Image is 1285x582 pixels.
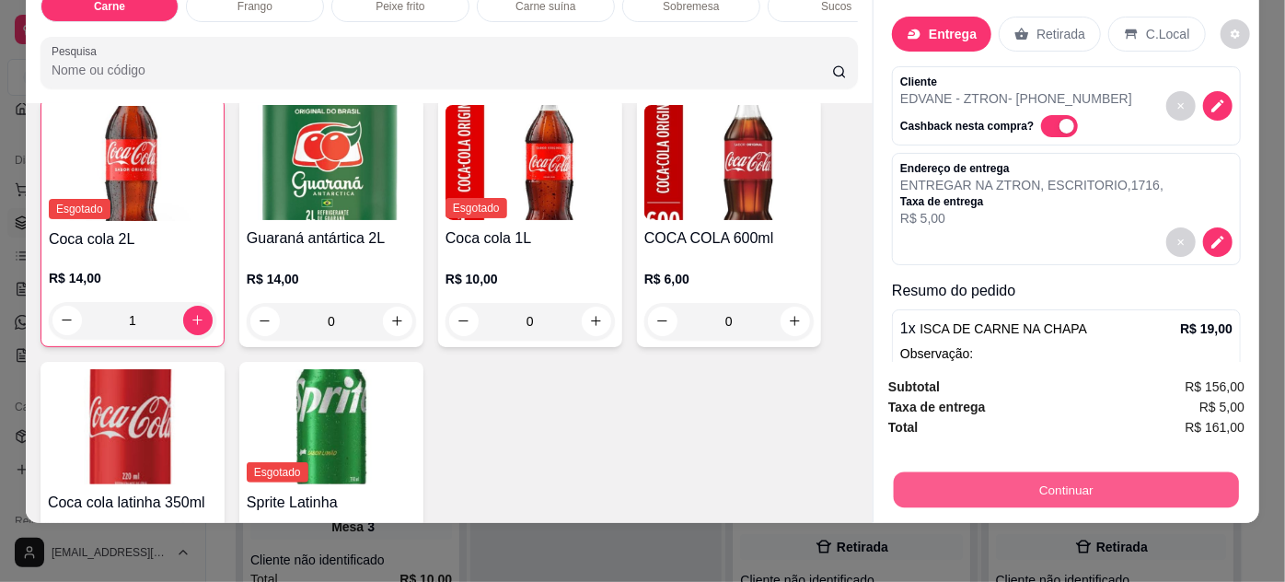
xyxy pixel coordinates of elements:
[900,318,1087,340] p: 1 x
[1185,377,1244,397] span: R$ 156,00
[183,306,213,335] button: increase-product-quantity
[247,492,416,514] h4: Sprite Latinha
[888,400,986,414] strong: Taxa de entrega
[49,228,216,250] h4: Coca cola 2L
[900,176,1163,194] p: ENTREGAR NA ZTRON, ESCRITORIO , 1716 ,
[1166,227,1196,257] button: decrease-product-quantity
[247,369,416,484] img: product-image
[449,307,479,336] button: decrease-product-quantity
[247,227,416,250] h4: Guaraná antártica 2L
[644,270,814,288] p: R$ 6,00
[49,269,216,287] p: R$ 14,00
[1041,115,1085,137] label: Automatic updates
[1180,320,1233,338] p: R$ 19,00
[892,280,1241,302] p: Resumo do pedido
[1203,227,1233,257] button: decrease-product-quantity
[52,43,103,59] label: Pesquisa
[900,75,1132,89] p: Cliente
[247,270,416,288] p: R$ 14,00
[644,105,814,220] img: product-image
[1221,19,1250,49] button: decrease-product-quantity
[1166,91,1196,121] button: decrease-product-quantity
[446,105,615,220] img: product-image
[900,344,1233,363] p: Observação:
[888,379,940,394] strong: Subtotal
[1146,25,1189,43] p: C.Local
[446,270,615,288] p: R$ 10,00
[48,369,217,484] img: product-image
[920,321,1087,336] span: ISCA DE CARNE NA CHAPA
[900,89,1132,108] p: EDVANE - ZTRON - [PHONE_NUMBER]
[446,227,615,250] h4: Coca cola 1L
[1185,417,1244,437] span: R$ 161,00
[250,307,280,336] button: decrease-product-quantity
[644,227,814,250] h4: COCA COLA 600ml
[900,119,1034,134] p: Cashback nesta compra?
[900,161,1163,176] p: Endereço de entrega
[1036,25,1085,43] p: Retirada
[900,209,1163,227] p: R$ 5,00
[383,307,412,336] button: increase-product-quantity
[52,306,82,335] button: decrease-product-quantity
[247,105,416,220] img: product-image
[49,199,110,219] span: Esgotado
[48,492,217,514] h4: Coca cola latinha 350ml
[446,198,507,218] span: Esgotado
[1199,397,1244,417] span: R$ 5,00
[929,25,977,43] p: Entrega
[888,420,918,435] strong: Total
[900,194,1163,209] p: Taxa de entrega
[247,462,308,483] span: Esgotado
[1203,91,1233,121] button: decrease-product-quantity
[52,61,832,79] input: Pesquisa
[49,106,216,221] img: product-image
[582,307,611,336] button: increase-product-quantity
[894,472,1239,508] button: Continuar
